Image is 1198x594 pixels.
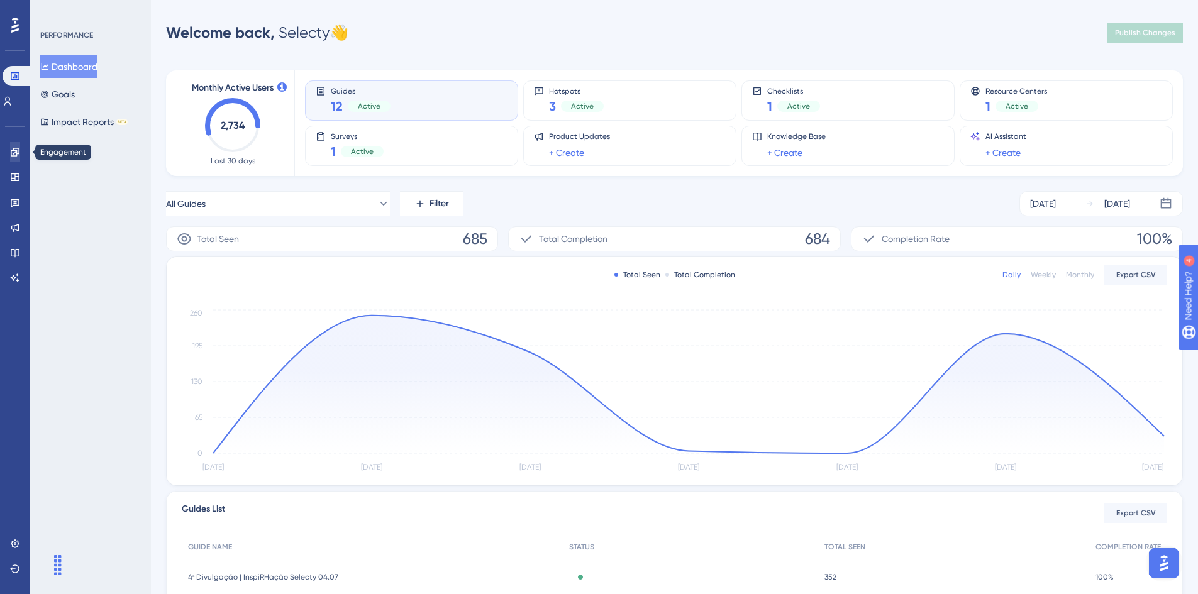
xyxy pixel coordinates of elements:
button: Filter [400,191,463,216]
tspan: [DATE] [836,463,858,471]
a: + Create [985,145,1021,160]
button: Impact ReportsBETA [40,111,128,133]
span: Need Help? [30,3,79,18]
span: Active [351,146,374,157]
div: Arrastar [48,546,68,584]
div: [DATE] [1030,196,1056,211]
span: Total Completion [539,231,607,246]
span: 685 [463,229,487,249]
div: Total Completion [665,270,735,280]
span: Last 30 days [211,156,255,166]
tspan: [DATE] [361,463,382,471]
span: 1 [985,97,990,115]
div: Total Seen [614,270,660,280]
span: Total Seen [197,231,239,246]
button: Dashboard [40,55,97,78]
div: PERFORMANCE [40,30,93,40]
div: Monthly [1066,270,1094,280]
span: Publish Changes [1115,28,1175,38]
div: [DATE] [1104,196,1130,211]
span: 100% [1137,229,1172,249]
tspan: [DATE] [1142,463,1163,471]
span: Export CSV [1116,270,1156,280]
span: AI Assistant [985,131,1026,141]
a: + Create [767,145,802,160]
button: Publish Changes [1107,23,1183,43]
span: Monthly Active Users [192,80,274,96]
span: Welcome back, [166,23,275,41]
span: COMPLETION RATE [1095,542,1161,552]
div: Selecty 👋 [166,23,348,43]
span: 1 [767,97,772,115]
div: Weekly [1031,270,1056,280]
tspan: 65 [195,413,202,422]
button: Goals [40,83,75,106]
div: BETA [116,119,128,125]
button: Export CSV [1104,503,1167,523]
span: TOTAL SEEN [824,542,865,552]
tspan: [DATE] [202,463,224,471]
tspan: [DATE] [678,463,699,471]
span: Active [787,101,810,111]
span: 100% [1095,572,1114,582]
text: 2,734 [221,119,245,131]
span: Active [358,101,380,111]
div: 4 [87,6,91,16]
span: 684 [805,229,830,249]
span: Knowledge Base [767,131,826,141]
span: Filter [430,196,449,211]
span: 4ª Divulgação | InspiRHação Selecty 04.07 [188,572,338,582]
span: 1 [331,143,336,160]
span: 12 [331,97,343,115]
span: All Guides [166,196,206,211]
span: Active [1006,101,1028,111]
button: Export CSV [1104,265,1167,285]
tspan: 195 [192,341,202,350]
span: Product Updates [549,131,610,141]
tspan: [DATE] [995,463,1016,471]
span: Active [571,101,594,111]
span: GUIDE NAME [188,542,232,552]
div: Daily [1002,270,1021,280]
span: 3 [549,97,556,115]
span: Guides List [182,502,225,524]
span: Resource Centers [985,86,1047,95]
span: Export CSV [1116,508,1156,518]
a: + Create [549,145,584,160]
span: Checklists [767,86,820,95]
span: Hotspots [549,86,604,95]
span: 352 [824,572,836,582]
button: All Guides [166,191,390,216]
iframe: UserGuiding AI Assistant Launcher [1145,544,1183,582]
span: Surveys [331,131,384,140]
tspan: 260 [190,309,202,317]
span: Guides [331,86,391,95]
span: STATUS [569,542,594,552]
tspan: [DATE] [519,463,541,471]
tspan: 130 [191,377,202,386]
tspan: 0 [197,449,202,458]
span: Completion Rate [882,231,950,246]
